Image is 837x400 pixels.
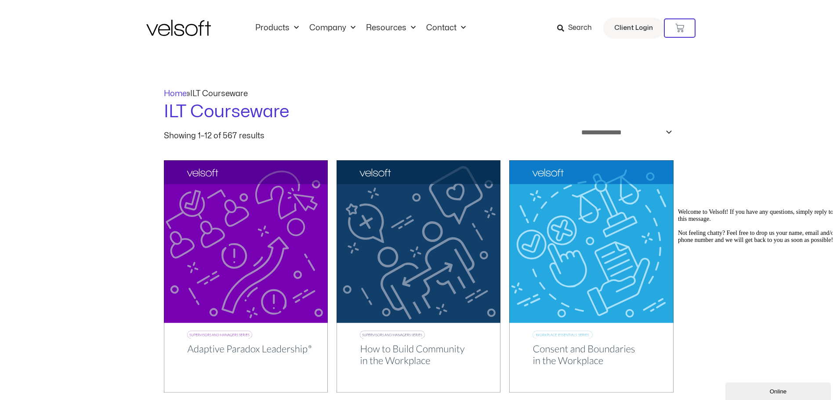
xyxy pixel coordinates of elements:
[576,124,674,141] select: Shop order
[164,90,187,97] a: Home
[304,23,361,33] a: CompanyMenu Toggle
[164,160,328,393] img: Adaptive Paradox Leadership™
[190,90,248,97] span: ILT Courseware
[614,22,653,34] span: Client Login
[337,160,500,393] img: How to Build Community in the Workplace
[361,23,421,33] a: ResourcesMenu Toggle
[557,21,598,36] a: Search
[509,160,673,393] img: Consent and Boundaries in the Workplace
[4,4,162,39] div: Welcome to Velsoft! If you have any questions, simply reply to this message.Not feeling chatty? F...
[250,23,304,33] a: ProductsMenu Toggle
[164,132,265,140] p: Showing 1–12 of 567 results
[603,18,664,39] a: Client Login
[421,23,471,33] a: ContactMenu Toggle
[164,100,674,124] h1: ILT Courseware
[146,20,211,36] img: Velsoft Training Materials
[568,22,592,34] span: Search
[164,90,248,97] span: »
[674,205,833,378] iframe: chat widget
[4,4,162,38] span: Welcome to Velsoft! If you have any questions, simply reply to this message. Not feeling chatty? ...
[250,23,471,33] nav: Menu
[725,381,833,400] iframe: chat widget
